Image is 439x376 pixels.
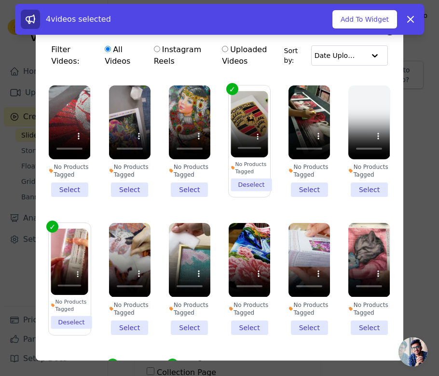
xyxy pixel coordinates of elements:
[229,301,270,317] div: No Products Tagged
[49,163,90,179] div: No Products Tagged
[169,163,210,179] div: No Products Tagged
[153,43,209,68] label: Instagram Reels
[284,45,388,66] div: Sort by:
[51,299,89,313] div: No Products Tagged
[104,43,141,68] label: All Videos
[348,301,390,317] div: No Products Tagged
[109,163,151,179] div: No Products Tagged
[109,301,151,317] div: No Products Tagged
[332,10,397,28] button: Add To Widget
[221,43,279,68] label: Uploaded Videos
[51,39,284,72] div: Filter Videos:
[288,163,330,179] div: No Products Tagged
[231,161,268,175] div: No Products Tagged
[288,301,330,317] div: No Products Tagged
[398,337,427,366] a: Open chat
[46,14,111,24] span: 4 videos selected
[169,301,210,317] div: No Products Tagged
[348,163,390,179] div: No Products Tagged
